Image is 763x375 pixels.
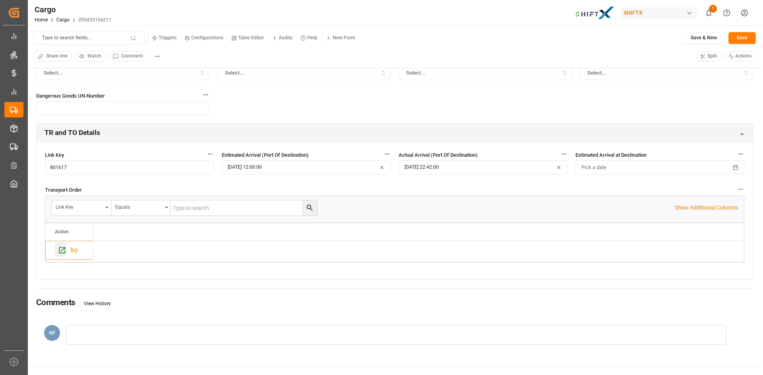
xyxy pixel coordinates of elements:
div: Press SPACE to deselect this row. [45,241,93,260]
small: Help [307,35,318,40]
p: Show Additional Columns [675,204,738,212]
span: Link Key [45,151,64,159]
span: Watch [87,53,101,60]
div: SHIFTX [620,7,697,19]
button: Type to search fields... [33,31,145,45]
span: KF [49,330,55,336]
img: Bildschirmfoto%202024-11-13%20um%2009.31.44.png_1731487080.png [575,6,615,20]
div: Equals [115,202,162,211]
div: Cargo [35,4,111,15]
button: Save & New [682,32,726,44]
button: Table Editor [227,32,268,44]
button: Actions [724,51,756,62]
button: [DATE] 12:00:00 [222,160,391,174]
a: Cargo [56,17,70,23]
span: Dangerous Goods UN-Number [36,92,105,100]
button: [DATE] 22:42:00 [399,160,567,174]
input: Type to search [171,200,317,215]
div: Action [55,229,69,235]
span: Select... [406,69,425,77]
a: View History [84,301,111,306]
button: Split [696,51,721,62]
small: New Form [333,35,355,40]
button: Triggers [148,32,180,44]
button: Save [728,32,756,44]
span: Actual Arrival (Port Of Destination) [399,151,478,159]
button: Pick a date [575,160,744,174]
h3: Comments [36,297,76,308]
small: Table Editor [238,35,264,40]
button: Comment [108,51,147,62]
h2: TR and TO Details [45,128,100,138]
a: Home [35,17,48,23]
small: Triggers [159,35,176,40]
div: Link Key [56,202,103,211]
span: Select... [225,69,244,77]
button: New Form [322,32,359,44]
button: Audits [268,32,296,44]
button: show 1 new notifications [700,4,718,22]
p: Type to search fields... [42,35,91,42]
button: Help Center [718,4,736,22]
button: Share link [33,51,72,62]
button: Watch [75,51,106,62]
span: Select... [44,69,63,77]
small: Configurations [191,35,223,40]
span: Pick a date [581,164,606,171]
button: search button [302,200,317,215]
button: open menu [52,200,111,215]
span: Share link [46,53,68,60]
small: Audits [279,35,292,40]
button: open menu [111,200,171,215]
span: Transport Order [45,186,82,194]
span: Comment [121,53,143,60]
span: Estimated Arrival (Port Of Destination) [222,151,309,159]
button: SHIFTX [620,5,700,20]
button: Help [296,32,321,44]
span: Select... [587,69,606,77]
span: Estimated Arrival at Destination [575,151,647,159]
span: 1 [709,5,717,13]
button: Configurations [180,32,227,44]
